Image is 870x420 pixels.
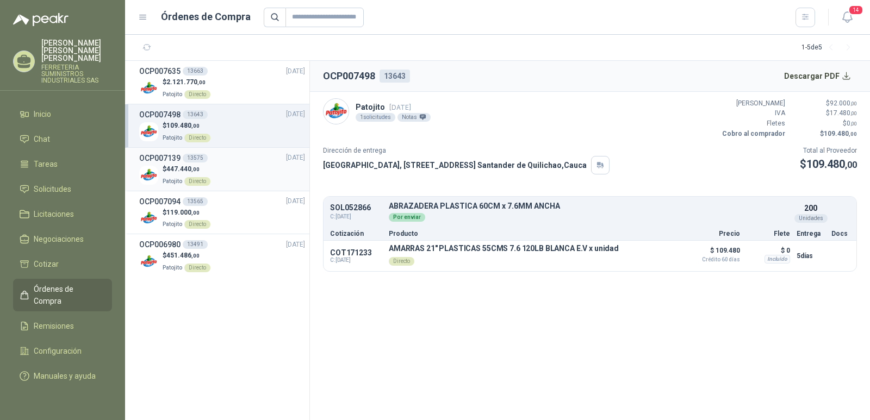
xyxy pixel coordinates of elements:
p: $ [163,208,210,218]
a: Solicitudes [13,179,112,199]
span: ,00 [850,121,857,127]
span: ,00 [849,131,857,137]
span: 447.440 [166,165,200,173]
h3: OCP007635 [139,65,181,77]
a: Inicio [13,104,112,124]
a: OCP00749813643[DATE] Company Logo$109.480,00PatojitoDirecto [139,109,305,143]
img: Company Logo [324,99,349,124]
p: $ [163,250,210,261]
p: Precio [686,230,740,237]
div: Directo [184,134,210,142]
span: [DATE] [286,196,305,206]
p: $ [792,129,857,139]
p: Flete [747,230,790,237]
p: AMARRAS 21" PLASTICAS 55CMS 7.6 120LB BLANCA E.V x unidad [389,244,619,253]
p: Cotización [330,230,382,237]
h3: OCP006980 [139,239,181,250]
div: 13663 [183,67,208,76]
a: Licitaciones [13,204,112,224]
button: 14 [837,8,857,27]
span: ,00 [197,79,206,85]
span: 17.480 [830,109,857,117]
span: Configuración [34,345,82,357]
a: OCP00698013491[DATE] Company Logo$451.486,00PatojitoDirecto [139,239,305,273]
div: 1 - 5 de 5 [801,39,857,57]
h3: OCP007094 [139,196,181,208]
span: 109.480 [824,130,857,137]
span: Patojito [163,91,182,97]
img: Company Logo [139,79,158,98]
span: C: [DATE] [330,212,382,221]
span: Cotizar [34,258,59,270]
a: Chat [13,129,112,149]
span: ,00 [191,253,200,259]
h1: Órdenes de Compra [161,9,251,24]
a: Cotizar [13,254,112,274]
h3: OCP007139 [139,152,181,164]
p: $ 0 [747,244,790,257]
img: Company Logo [139,166,158,185]
span: [DATE] [286,66,305,77]
a: Negociaciones [13,229,112,249]
span: 109.480 [166,122,200,129]
p: Producto [389,230,679,237]
p: $ [792,108,857,118]
div: 13565 [183,197,208,206]
span: ,00 [191,210,200,216]
a: Manuales y ayuda [13,366,112,386]
span: Inicio [34,108,51,120]
span: 2.121.770 [166,78,206,86]
a: OCP00763513663[DATE] Company Logo$2.121.770,00PatojitoDirecto [139,65,305,99]
h3: OCP007498 [139,109,181,121]
p: IVA [720,108,785,118]
a: OCP00709413565[DATE] Company Logo$119.000,00PatojitoDirecto [139,196,305,230]
div: Directo [184,264,210,272]
div: 1 solicitudes [356,113,395,122]
span: 14 [848,5,863,15]
div: Directo [389,257,414,266]
p: [PERSON_NAME] [PERSON_NAME] [PERSON_NAME] [41,39,112,62]
span: ,00 [850,101,857,106]
span: Tareas [34,158,58,170]
button: Descargar PDF [778,65,857,87]
span: 451.486 [166,252,200,259]
span: Solicitudes [34,183,71,195]
span: ,00 [845,160,857,170]
span: ,00 [850,110,857,116]
p: SOL052866 [330,204,382,212]
div: 13643 [183,110,208,119]
span: Patojito [163,221,182,227]
span: ,00 [191,166,200,172]
a: Configuración [13,341,112,361]
span: Órdenes de Compra [34,283,102,307]
a: OCP00713913575[DATE] Company Logo$447.440,00PatojitoDirecto [139,152,305,186]
span: Manuales y ayuda [34,370,96,382]
span: Remisiones [34,320,74,332]
div: Incluido [765,255,790,264]
div: 13643 [380,70,410,83]
span: ,00 [191,123,200,129]
span: Patojito [163,178,182,184]
div: Por enviar [389,213,425,222]
p: Dirección de entrega [323,146,610,156]
div: Directo [184,90,210,99]
p: Entrega [797,230,825,237]
p: $ [163,164,210,174]
p: Cobro al comprador [720,129,785,139]
img: Company Logo [139,252,158,271]
div: Unidades [794,214,828,223]
div: Directo [184,220,210,229]
img: Company Logo [139,209,158,228]
p: Total al Proveedor [800,146,857,156]
div: Directo [184,177,210,186]
p: $ [792,98,857,109]
a: Remisiones [13,316,112,336]
p: FERRETERIA SUMINISTROS INDUSTRIALES SAS [41,64,112,84]
p: ABRAZADERA PLASTICA 60CM x 7.6MM ANCHA [389,202,790,210]
span: 92.000 [830,99,857,107]
span: Negociaciones [34,233,84,245]
span: 109.480 [806,158,857,171]
a: Tareas [13,154,112,174]
img: Logo peakr [13,13,69,26]
span: C: [DATE] [330,257,382,264]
